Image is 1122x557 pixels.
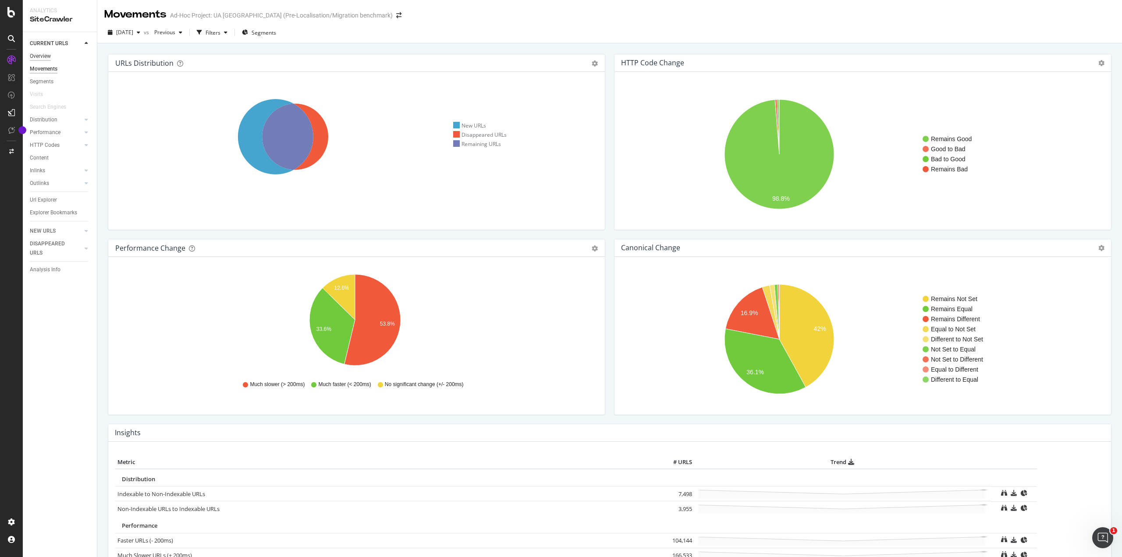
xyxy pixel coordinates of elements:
div: arrow-right-arrow-left [396,12,401,18]
text: Good to Bad [931,145,966,153]
a: CURRENT URLS [30,39,82,48]
a: Performance [30,128,82,137]
text: Different to Not Set [931,336,983,343]
text: 42% [814,325,826,332]
button: Filters [193,25,231,39]
div: Filters [206,29,220,36]
text: Equal to Different [931,366,978,373]
text: Equal to Not Set [931,326,976,333]
div: New URLs [453,122,486,129]
text: 12.6% [334,285,349,291]
a: HTTP Codes [30,141,82,150]
div: URLs Distribution [115,59,174,67]
iframe: Intercom live chat [1092,527,1113,548]
div: Ad-Hoc Project: UA [GEOGRAPHIC_DATA] (Pre-Localisation/Migration benchmark) [170,11,393,20]
div: Overview [30,52,51,61]
div: A chart. [115,271,595,373]
span: Much faster (< 200ms) [318,381,371,388]
a: Faster URLs (- 200ms) [117,536,173,544]
a: DISAPPEARED URLS [30,239,82,258]
span: Much slower (> 200ms) [250,381,305,388]
div: Outlinks [30,179,49,188]
th: # URLS [659,456,694,469]
h4: HTTP Code Change [621,57,684,69]
div: SiteCrawler [30,14,90,25]
svg: A chart. [621,271,1101,408]
th: Trend [694,456,991,469]
svg: A chart. [621,86,1101,223]
text: 16.9% [741,309,758,316]
div: Movements [104,7,167,22]
span: Previous [151,28,175,36]
text: 36.1% [746,369,764,376]
text: 98.8% [772,195,790,202]
div: gear [592,60,598,67]
a: Non-Indexable URLs to Indexable URLs [117,505,220,513]
span: No significant change (+/- 200ms) [385,381,464,388]
text: Remains Different [931,316,980,323]
a: NEW URLS [30,227,82,236]
a: Url Explorer [30,195,91,205]
span: Segments [252,29,276,36]
span: vs [144,28,151,36]
a: Distribution [30,115,82,124]
text: Remains Not Set [931,295,977,302]
div: DISAPPEARED URLS [30,239,74,258]
i: Options [1098,245,1104,251]
text: Remains Good [931,135,972,142]
span: Distribution [122,475,155,483]
div: Inlinks [30,166,45,175]
td: 3,955 [659,501,694,516]
div: Content [30,153,49,163]
div: Performance [30,128,60,137]
text: Not Set to Different [931,356,983,363]
div: Disappeared URLs [453,131,507,138]
button: Segments [238,25,280,39]
i: Options [1098,60,1104,66]
a: Indexable to Non-Indexable URLs [117,490,205,498]
h4: Insights [115,427,141,439]
td: 7,498 [659,486,694,501]
a: Movements [30,64,91,74]
button: [DATE] [104,25,144,39]
div: Analytics [30,7,90,14]
div: Visits [30,90,43,99]
div: Performance Change [115,244,185,252]
text: 53.8% [380,321,395,327]
a: Analysis Info [30,265,91,274]
div: Tooltip anchor [18,126,26,134]
div: Analysis Info [30,265,60,274]
div: NEW URLS [30,227,56,236]
button: Previous [151,25,186,39]
div: Url Explorer [30,195,57,205]
text: Not Set to Equal [931,346,976,353]
a: Outlinks [30,179,82,188]
div: Segments [30,77,53,86]
text: Remains Equal [931,305,973,312]
a: Inlinks [30,166,82,175]
a: Overview [30,52,91,61]
div: Distribution [30,115,57,124]
text: Different to Equal [931,376,978,383]
text: Remains Bad [931,166,968,173]
a: Segments [30,77,91,86]
a: Explorer Bookmarks [30,208,91,217]
div: Movements [30,64,57,74]
div: Explorer Bookmarks [30,208,77,217]
td: 104,144 [659,533,694,548]
a: Search Engines [30,103,75,112]
span: 1 [1110,527,1117,534]
text: Bad to Good [931,156,966,163]
a: Content [30,153,91,163]
div: gear [592,245,598,252]
a: Visits [30,90,52,99]
th: Metric [115,456,659,469]
div: Search Engines [30,103,66,112]
span: Performance [122,522,157,529]
div: CURRENT URLS [30,39,68,48]
span: 2025 Sep. 5th [116,28,133,36]
div: Remaining URLs [453,140,501,148]
div: HTTP Codes [30,141,60,150]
